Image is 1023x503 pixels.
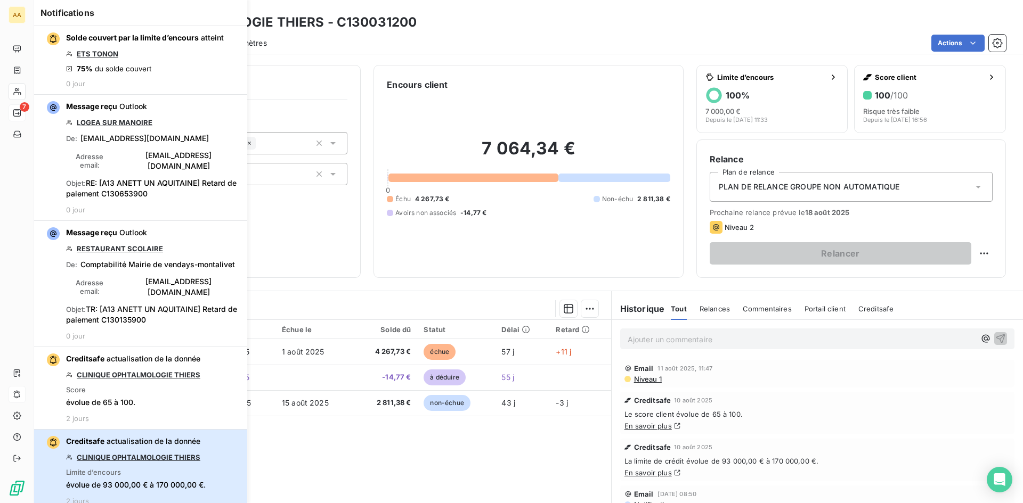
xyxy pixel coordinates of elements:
[94,13,417,32] h3: CLINIQUE OPHTALMOLOGIE THIERS - C130031200
[424,344,456,360] span: échue
[66,304,237,324] span: TR: [A13 ANETT UN AQUITAINE] Retard de paiement C130135900
[671,304,687,313] span: Tout
[637,194,670,204] span: 2 811,38 €
[556,398,568,407] span: -3 j
[77,50,118,58] a: ETS TONON
[415,194,450,204] span: 4 267,73 €
[612,302,665,315] h6: Historique
[710,208,993,217] span: Prochaine relance prévue le
[201,33,224,42] span: atteint
[395,194,411,204] span: Échu
[77,453,200,461] a: CLINIQUE OPHTALMOLOGIE THIERS
[705,107,741,116] span: 7 000,00 €
[66,480,206,490] span: évolue de 93 000,00 € à 170 000,00 €.
[66,179,86,187] span: Objet :
[66,205,85,214] span: 0 jour
[854,65,1006,133] button: Score client100/100Risque très faibleDepuis le [DATE] 16:56
[66,385,86,394] span: Score
[66,332,85,340] span: 0 jour
[40,6,241,19] h6: Notifications
[805,304,846,313] span: Portail client
[726,90,750,101] h6: 100 %
[501,347,514,356] span: 57 j
[556,325,604,334] div: Retard
[719,182,900,192] span: PLAN DE RELANCE GROUPE NON AUTOMATIQUE
[987,467,1012,492] div: Open Intercom Messenger
[624,457,1010,465] span: La limite de crédit évolue de 93 000,00 € à 170 000,00 €.
[710,242,971,265] button: Relancer
[424,325,489,334] div: Statut
[9,6,26,23] div: AA
[395,208,456,218] span: Avoirs non associés
[674,397,712,403] span: 10 août 2025
[66,278,113,295] span: Adresse email :
[66,79,85,88] span: 0 jour
[863,117,927,123] span: Depuis le [DATE] 16:56
[805,208,850,217] span: 18 août 2025
[386,186,390,194] span: 0
[360,325,411,334] div: Solde dû
[674,444,712,450] span: 10 août 2025
[80,133,209,144] span: [EMAIL_ADDRESS][DOMAIN_NAME]
[117,150,241,171] span: [EMAIL_ADDRESS][DOMAIN_NAME]
[117,276,241,298] span: [EMAIL_ADDRESS][DOMAIN_NAME]
[77,118,152,127] a: LOGEA SUR MANOIRE
[66,436,104,446] span: Creditsafe
[634,490,654,498] span: Email
[501,373,514,382] span: 55 j
[424,369,465,385] span: à déduire
[34,347,247,430] button: Creditsafe actualisation de la donnéeCLINIQUE OPHTALMOLOGIE THIERSScoreévolue de 65 à 100.2 jours
[119,102,147,111] span: Outlook
[875,73,983,81] span: Score client
[634,396,671,405] span: Creditsafe
[890,90,908,101] span: /100
[119,228,147,237] span: Outlook
[634,443,671,451] span: Creditsafe
[624,410,1010,418] span: Le score client évolue de 65 à 100.
[77,64,93,73] span: 75%
[107,436,200,446] span: actualisation de la donnée
[282,398,329,407] span: 15 août 2025
[77,370,200,379] a: CLINIQUE OPHTALMOLOGIE THIERS
[602,194,633,204] span: Non-échu
[696,65,848,133] button: Limite d’encours100%7 000,00 €Depuis le [DATE] 11:33
[657,491,696,497] span: [DATE] 08:50
[717,73,825,81] span: Limite d’encours
[360,398,411,408] span: 2 811,38 €
[725,223,754,232] span: Niveau 2
[282,347,324,356] span: 1 août 2025
[858,304,894,313] span: Creditsafe
[710,153,993,166] h6: Relance
[66,468,121,476] span: Limite d’encours
[80,259,235,270] span: Comptabilité Mairie de vendays-montalivet
[66,178,237,198] span: RE: [A13 ANETT UN AQUITAINE] Retard de paiement C130653900
[9,104,25,121] a: 7
[743,304,792,313] span: Commentaires
[657,365,712,372] span: 11 août 2025, 11:47
[66,305,86,314] span: Objet :
[66,414,89,423] span: 2 jours
[256,138,264,148] input: Ajouter une valeur
[624,422,672,430] a: En savoir plus
[387,138,670,170] h2: 7 064,34 €
[360,372,411,383] span: -14,77 €
[424,395,470,411] span: non-échue
[875,90,908,101] h6: 100
[66,354,104,363] span: Creditsafe
[34,95,247,221] button: Message reçu OutlookLOGEA SUR MANOIREDe:[EMAIL_ADDRESS][DOMAIN_NAME]Adresse email:[EMAIL_ADDRESS]...
[460,208,486,218] span: -14,77 €
[556,347,571,356] span: +11 j
[624,468,672,477] a: En savoir plus
[9,480,26,497] img: Logo LeanPay
[66,152,113,169] span: Adresse email :
[66,134,77,143] span: De :
[633,375,662,383] span: Niveau 1
[501,325,543,334] div: Délai
[95,64,151,73] span: du solde couvert
[931,35,985,52] button: Actions
[77,244,163,253] a: RESTAURANT SCOLAIRE
[360,347,411,357] span: 4 267,73 €
[66,260,77,269] span: De :
[66,397,135,408] span: évolue de 65 à 100.
[66,33,199,42] span: Solde couvert par la limite d’encours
